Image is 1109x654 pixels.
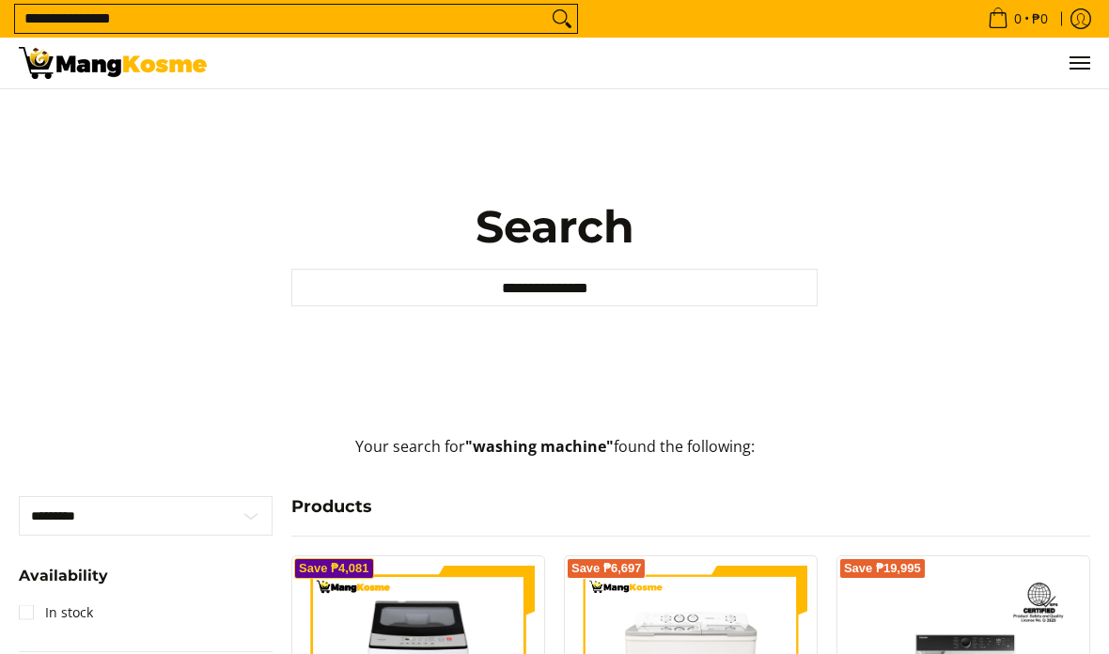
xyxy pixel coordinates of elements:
span: • [982,8,1054,29]
span: Availability [19,568,108,584]
ul: Customer Navigation [226,38,1090,88]
img: Search: 23 results found for &quot;washing machine&quot; | Mang Kosme [19,47,207,79]
span: ₱0 [1029,12,1051,25]
span: Save ₱4,081 [299,563,369,574]
span: Save ₱6,697 [571,563,642,574]
button: Menu [1068,38,1090,88]
a: In stock [19,598,93,628]
span: Save ₱19,995 [844,563,921,574]
strong: "washing machine" [465,436,614,457]
h4: Products [291,496,1090,517]
span: 0 [1011,12,1024,25]
button: Search [547,5,577,33]
h1: Search [291,199,818,255]
p: Your search for found the following: [19,435,1090,477]
summary: Open [19,568,108,598]
nav: Main Menu [226,38,1090,88]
